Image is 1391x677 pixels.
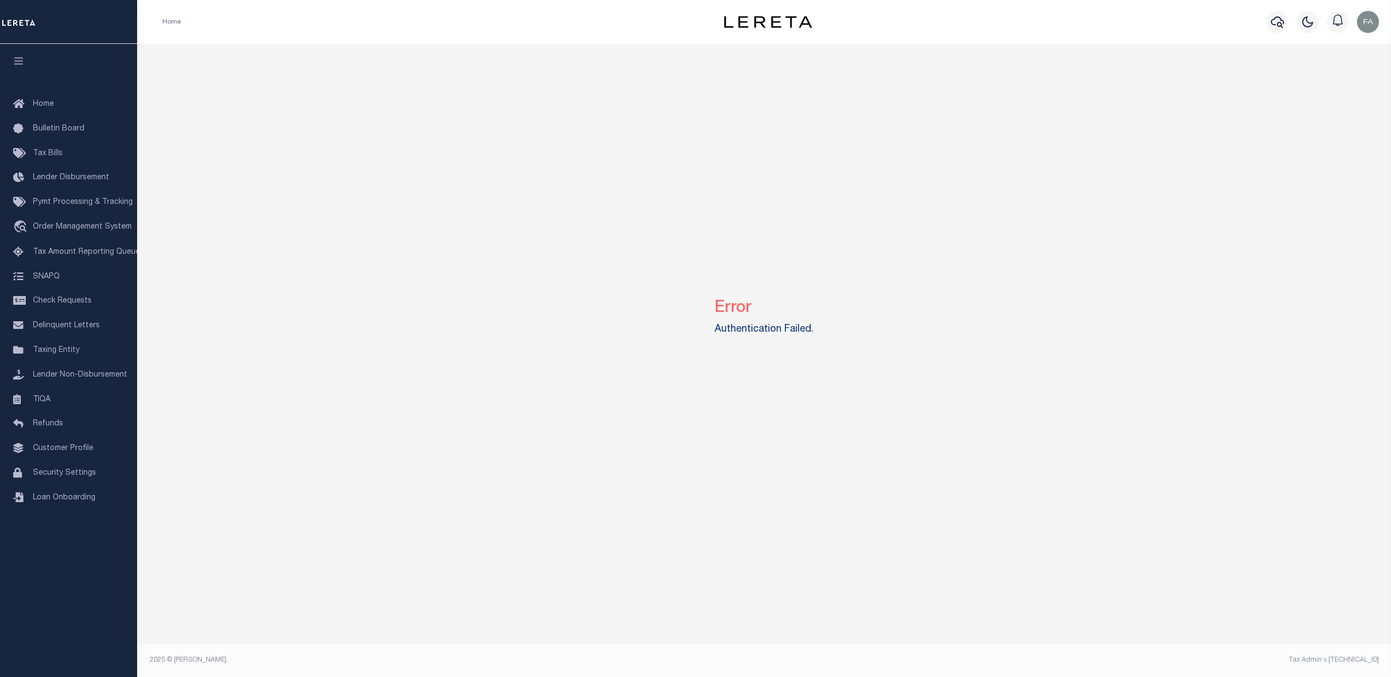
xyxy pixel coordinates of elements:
li: Home [162,17,181,27]
i: travel_explore [13,220,31,235]
span: Tax Bills [33,150,63,157]
img: logo-dark.svg [724,16,812,28]
span: SNAPQ [33,272,60,280]
span: Tax Amount Reporting Queue [33,248,140,256]
span: Lender Non-Disbursement [33,371,127,379]
span: Refunds [33,420,63,428]
span: Pymt Processing & Tracking [33,198,133,206]
span: Taxing Entity [33,346,80,354]
h2: Error [715,290,813,318]
img: svg+xml;base64,PHN2ZyB4bWxucz0iaHR0cDovL3d3dy53My5vcmcvMjAwMC9zdmciIHBvaW50ZXItZXZlbnRzPSJub25lIi... [1357,11,1379,33]
span: TIQA [33,395,50,403]
span: Delinquent Letters [33,322,100,329]
label: Authentication Failed. [715,322,813,337]
span: Customer Profile [33,445,93,452]
span: Home [33,100,54,108]
span: Check Requests [33,297,92,305]
span: Lender Disbursement [33,174,109,181]
span: Order Management System [33,223,132,231]
span: Bulletin Board [33,125,84,133]
span: Security Settings [33,469,96,477]
span: Loan Onboarding [33,494,95,502]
